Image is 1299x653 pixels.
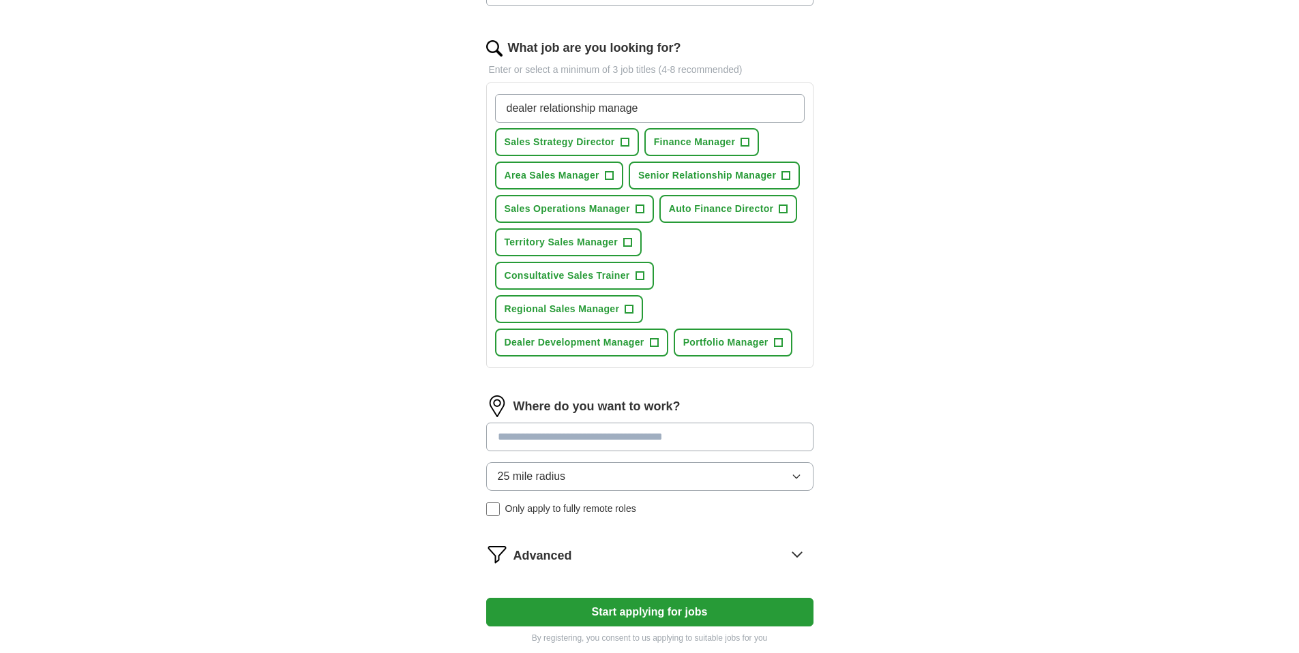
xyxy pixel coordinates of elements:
[486,40,503,57] img: search.png
[486,598,813,626] button: Start applying for jobs
[674,329,792,356] button: Portfolio Manager
[659,195,798,223] button: Auto Finance Director
[513,397,681,416] label: Where do you want to work?
[629,162,800,189] button: Senior Relationship Manager
[505,269,630,283] span: Consultative Sales Trainer
[654,135,736,149] span: Finance Manager
[513,547,572,565] span: Advanced
[486,63,813,77] p: Enter or select a minimum of 3 job titles (4-8 recommended)
[495,295,644,323] button: Regional Sales Manager
[669,202,774,216] span: Auto Finance Director
[495,329,668,356] button: Dealer Development Manager
[495,94,805,123] input: Type a job title and press enter
[505,302,620,316] span: Regional Sales Manager
[505,235,618,249] span: Territory Sales Manager
[508,39,681,57] label: What job are you looking for?
[644,128,760,156] button: Finance Manager
[486,543,508,565] img: filter
[495,262,654,290] button: Consultative Sales Trainer
[495,128,639,156] button: Sales Strategy Director
[683,335,768,350] span: Portfolio Manager
[505,202,630,216] span: Sales Operations Manager
[486,462,813,491] button: 25 mile radius
[495,228,642,256] button: Territory Sales Manager
[486,502,500,516] input: Only apply to fully remote roles
[505,135,615,149] span: Sales Strategy Director
[498,468,566,485] span: 25 mile radius
[638,168,776,183] span: Senior Relationship Manager
[495,162,623,189] button: Area Sales Manager
[505,335,644,350] span: Dealer Development Manager
[486,395,508,417] img: location.png
[495,195,654,223] button: Sales Operations Manager
[505,502,636,516] span: Only apply to fully remote roles
[505,168,599,183] span: Area Sales Manager
[486,632,813,644] p: By registering, you consent to us applying to suitable jobs for you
